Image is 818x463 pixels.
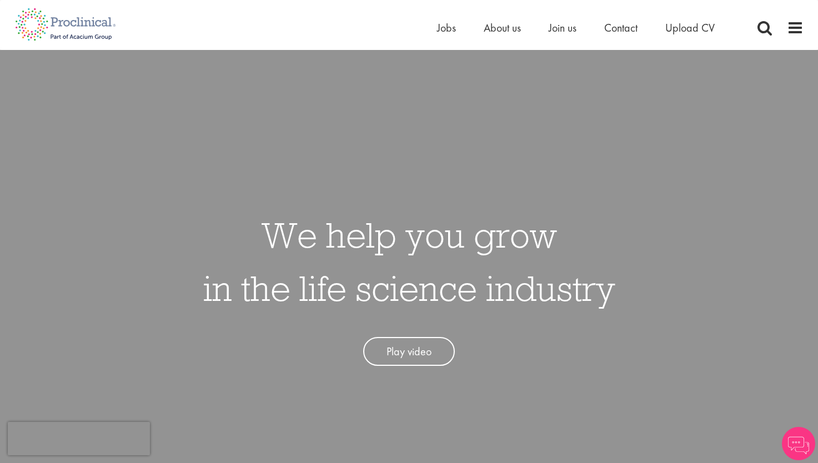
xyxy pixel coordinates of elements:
[782,427,815,460] img: Chatbot
[437,21,456,35] a: Jobs
[363,337,455,366] a: Play video
[549,21,576,35] a: Join us
[604,21,638,35] a: Contact
[484,21,521,35] a: About us
[665,21,715,35] a: Upload CV
[203,208,615,315] h1: We help you grow in the life science industry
